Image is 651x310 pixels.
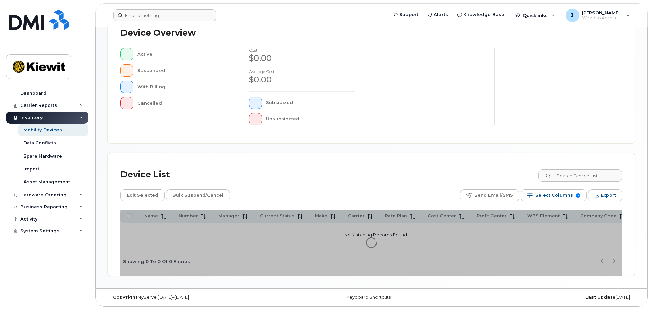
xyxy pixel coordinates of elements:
h4: cost [249,48,355,52]
span: Select Columns [535,190,573,200]
span: J [571,11,574,19]
button: Edit Selected [120,189,165,201]
div: Active [137,48,227,60]
div: Device List [120,166,170,183]
button: Export [588,189,622,201]
input: Search Device List ... [538,169,622,182]
div: With Billing [137,81,227,93]
a: Support [389,8,423,21]
span: Bulk Suspend/Cancel [172,190,223,200]
a: Knowledge Base [453,8,509,21]
div: $0.00 [249,52,355,64]
div: [DATE] [459,295,635,300]
div: Device Overview [120,24,196,42]
span: Send Email/SMS [474,190,513,200]
input: Find something... [113,9,216,21]
div: Quicklinks [510,9,560,22]
span: Quicklinks [523,13,548,18]
span: Alerts [434,11,448,18]
button: Bulk Suspend/Cancel [166,189,230,201]
button: Send Email/SMS [460,189,519,201]
div: Unsubsidized [266,113,355,125]
h4: Average cost [249,69,355,74]
strong: Last Update [585,295,615,300]
span: Export [601,190,616,200]
div: MyServe [DATE]–[DATE] [108,295,284,300]
span: [PERSON_NAME].[PERSON_NAME] [582,10,623,15]
a: Keyboard Shortcuts [346,295,391,300]
span: Knowledge Base [463,11,504,18]
a: Alerts [423,8,453,21]
div: Jamison.Goldapp [561,9,635,22]
div: Suspended [137,64,227,77]
div: $0.00 [249,74,355,85]
div: Cancelled [137,97,227,109]
span: 9 [576,193,580,198]
iframe: Messenger Launcher [621,280,646,305]
span: Wireless Admin [582,15,623,21]
strong: Copyright [113,295,137,300]
span: Support [399,11,418,18]
button: Select Columns 9 [521,189,587,201]
div: Subsidized [266,97,355,109]
span: Edit Selected [127,190,158,200]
